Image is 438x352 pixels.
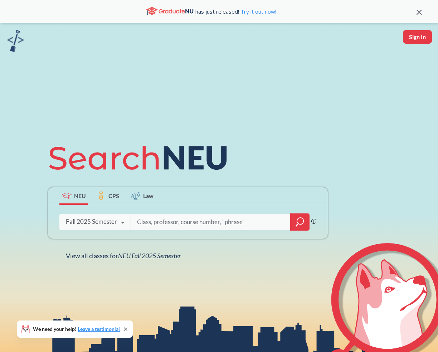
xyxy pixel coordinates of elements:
[118,252,181,260] span: NEU Fall 2025 Semester
[403,30,432,44] button: Sign In
[74,192,86,200] span: NEU
[290,213,310,231] div: magnifying glass
[78,326,120,332] a: Leave a testimonial
[7,30,24,52] img: sandbox logo
[66,218,117,226] div: Fall 2025 Semester
[195,8,276,15] span: has just released!
[143,192,154,200] span: Law
[7,30,24,54] a: sandbox logo
[33,327,120,332] span: We need your help!
[136,214,285,230] input: Class, professor, course number, "phrase"
[66,252,181,260] span: View all classes for
[296,217,304,227] svg: magnifying glass
[239,8,276,15] a: Try it out now!
[108,192,119,200] span: CPS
